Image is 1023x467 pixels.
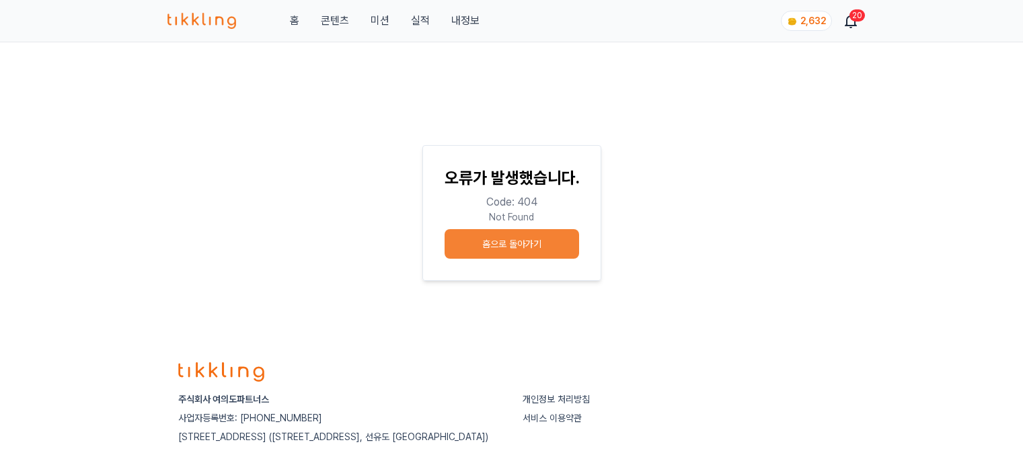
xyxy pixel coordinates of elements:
a: 개인정보 처리방침 [523,394,590,405]
a: 실적 [411,13,430,29]
p: 오류가 발생했습니다. [445,167,579,189]
img: coin [787,16,798,27]
a: 내정보 [451,13,480,29]
p: 사업자등록번호: [PHONE_NUMBER] [178,411,501,425]
img: 티끌링 [167,13,237,29]
a: 서비스 이용약관 [523,413,582,423]
p: 주식회사 여의도파트너스 [178,392,501,406]
a: 콘텐츠 [321,13,349,29]
p: Code: 404 [445,194,579,210]
span: 2,632 [800,15,826,26]
a: coin 2,632 [781,11,829,31]
button: 미션 [371,13,389,29]
button: 홈으로 돌아가기 [445,229,579,259]
p: [STREET_ADDRESS] ([STREET_ADDRESS], 선유도 [GEOGRAPHIC_DATA]) [178,430,501,443]
p: Not Found [445,210,579,224]
a: 홈 [290,13,299,29]
div: 20 [849,9,865,22]
img: logo [178,362,264,382]
a: 20 [845,13,856,29]
a: 홈으로 돌아가기 [445,224,579,259]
